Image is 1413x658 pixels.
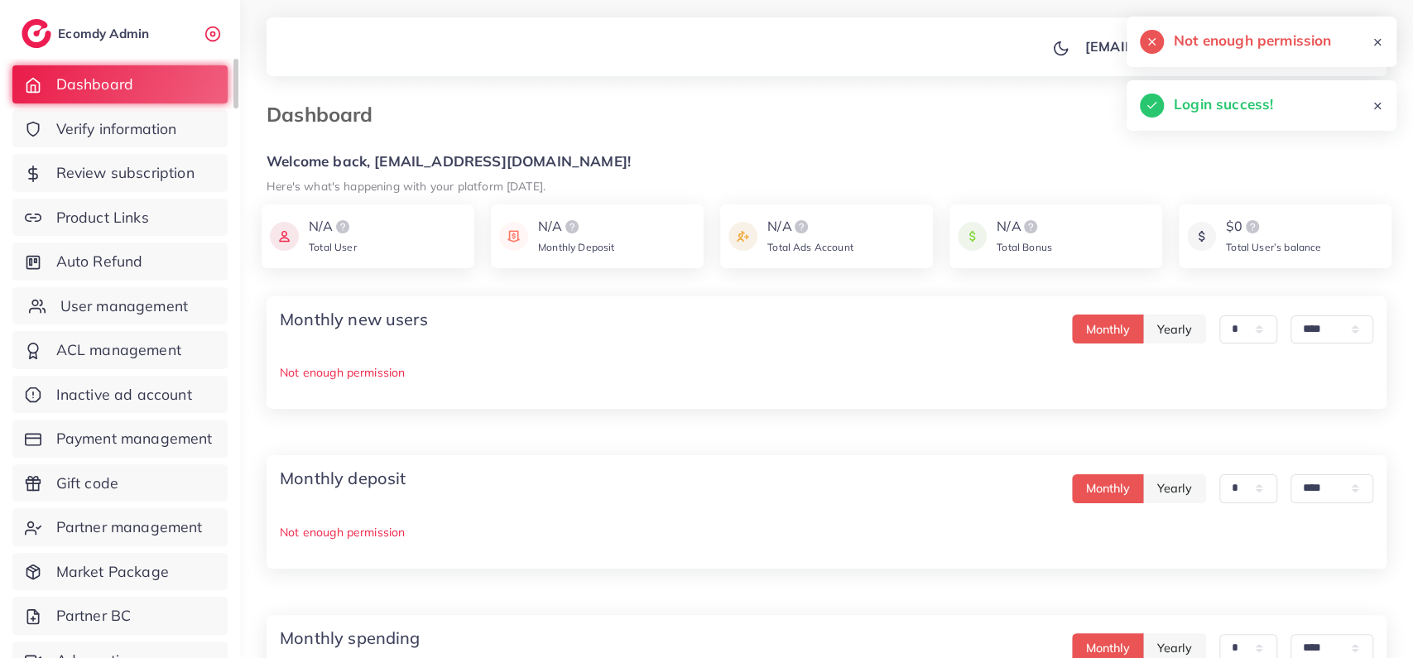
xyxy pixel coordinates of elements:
[56,162,195,184] span: Review subscription
[56,516,203,538] span: Partner management
[538,241,614,253] span: Monthly Deposit
[1226,241,1321,253] span: Total User’s balance
[280,363,1373,382] p: Not enough permission
[12,65,228,103] a: Dashboard
[767,241,853,253] span: Total Ads Account
[280,468,406,488] h4: Monthly deposit
[1174,94,1273,115] h5: Login success!
[499,217,528,256] img: icon payment
[728,217,757,256] img: icon payment
[1143,315,1206,343] button: Yearly
[280,310,428,329] h4: Monthly new users
[1226,217,1321,237] div: $0
[12,287,228,325] a: User management
[309,241,357,253] span: Total User
[56,605,132,627] span: Partner BC
[1072,474,1144,503] button: Monthly
[1174,30,1331,51] h5: Not enough permission
[767,217,853,237] div: N/A
[12,331,228,369] a: ACL management
[12,110,228,148] a: Verify information
[1187,217,1216,256] img: icon payment
[309,217,357,237] div: N/A
[1076,30,1373,63] a: [EMAIL_ADDRESS][DOMAIN_NAME]avatar
[22,19,153,48] a: logoEcomdy Admin
[58,26,153,41] h2: Ecomdy Admin
[60,295,188,317] span: User management
[56,339,181,361] span: ACL management
[12,508,228,546] a: Partner management
[1242,217,1262,237] img: logo
[56,428,213,449] span: Payment management
[791,217,811,237] img: logo
[56,207,149,228] span: Product Links
[12,553,228,591] a: Market Package
[997,241,1052,253] span: Total Bonus
[333,217,353,237] img: logo
[12,243,228,281] a: Auto Refund
[562,217,582,237] img: logo
[12,420,228,458] a: Payment management
[280,522,1373,542] p: Not enough permission
[56,74,133,95] span: Dashboard
[12,199,228,237] a: Product Links
[56,118,177,140] span: Verify information
[1021,217,1041,237] img: logo
[267,153,1387,171] h5: Welcome back, [EMAIL_ADDRESS][DOMAIN_NAME]!
[1072,315,1144,343] button: Monthly
[56,473,118,494] span: Gift code
[280,628,421,648] h4: Monthly spending
[267,103,386,127] h3: Dashboard
[12,597,228,635] a: Partner BC
[56,384,192,406] span: Inactive ad account
[267,179,545,193] small: Here's what's happening with your platform [DATE].
[56,251,143,272] span: Auto Refund
[270,217,299,256] img: icon payment
[12,376,228,414] a: Inactive ad account
[56,561,169,583] span: Market Package
[1085,36,1323,56] p: [EMAIL_ADDRESS][DOMAIN_NAME]
[538,217,614,237] div: N/A
[12,464,228,502] a: Gift code
[958,217,987,256] img: icon payment
[22,19,51,48] img: logo
[12,154,228,192] a: Review subscription
[997,217,1052,237] div: N/A
[1143,474,1206,503] button: Yearly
